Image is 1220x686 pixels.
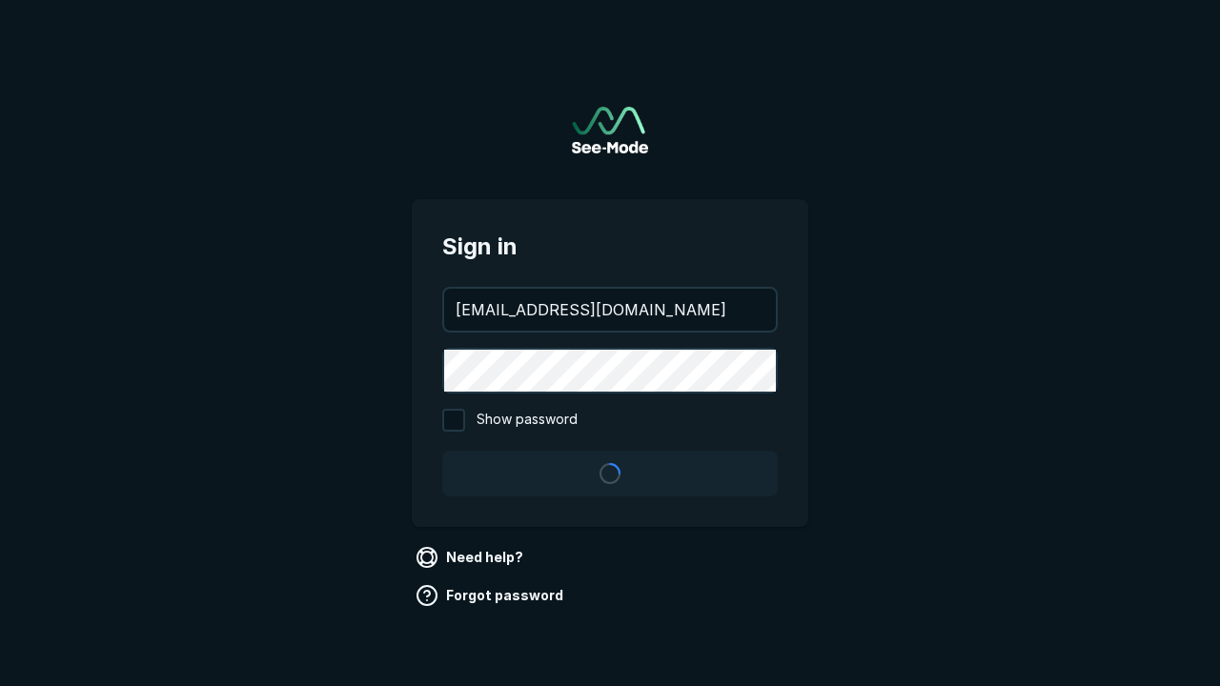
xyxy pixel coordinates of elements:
span: Show password [477,409,578,432]
img: See-Mode Logo [572,107,648,153]
span: Sign in [442,230,778,264]
a: Need help? [412,542,531,573]
input: your@email.com [444,289,776,331]
a: Forgot password [412,580,571,611]
a: Go to sign in [572,107,648,153]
